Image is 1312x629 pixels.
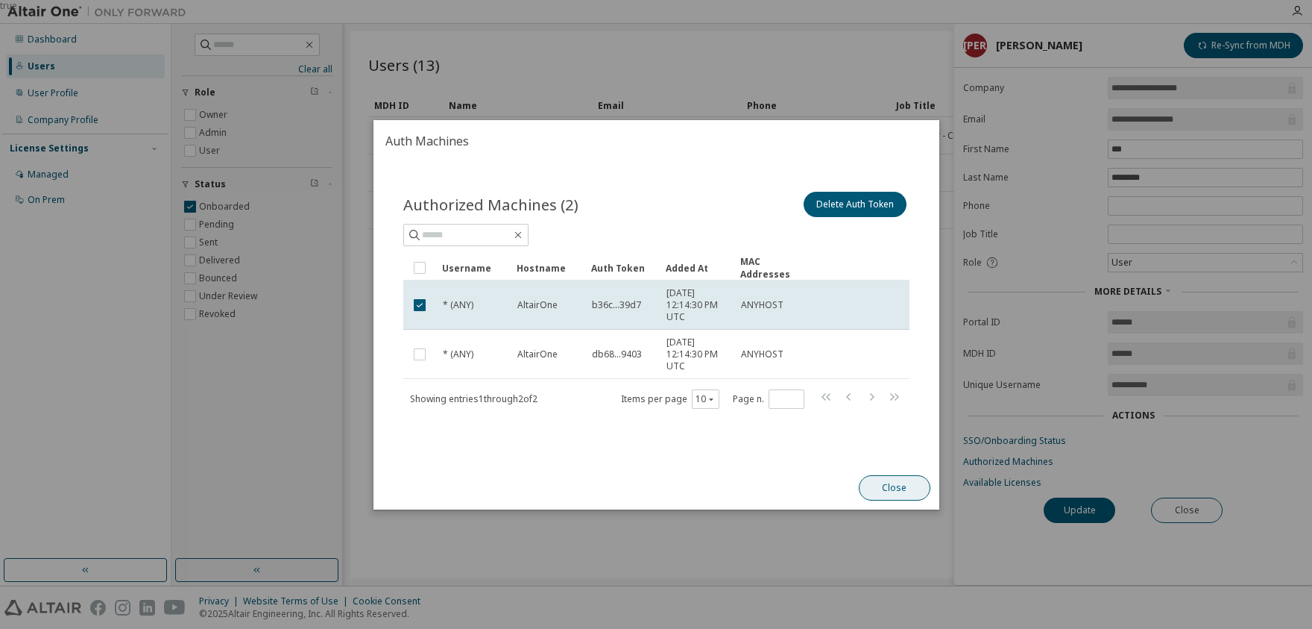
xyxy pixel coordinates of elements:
span: Page n. [732,389,804,408]
span: * (ANY) [443,299,473,311]
span: AltairOne [517,299,558,311]
span: ANYHOST [741,299,783,311]
button: Close [858,475,930,501]
div: MAC Addresses [740,255,803,281]
span: ANYHOST [741,348,783,360]
span: db68...9403 [592,348,642,360]
div: Auth Token [591,256,654,280]
button: Delete Auth Token [803,192,906,217]
span: [DATE] 12:14:30 PM UTC [666,287,728,323]
span: Authorized Machines (2) [403,194,578,215]
span: Items per page [620,389,719,408]
span: b36c...39d7 [592,299,641,311]
div: Username [442,256,505,280]
h2: Auth Machines [373,120,939,162]
div: Hostname [517,256,579,280]
div: Added At [666,256,728,280]
span: [DATE] 12:14:30 PM UTC [666,337,728,372]
span: AltairOne [517,348,558,360]
span: * (ANY) [443,348,473,360]
button: 10 [695,392,715,404]
span: Showing entries 1 through 2 of 2 [410,392,537,404]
